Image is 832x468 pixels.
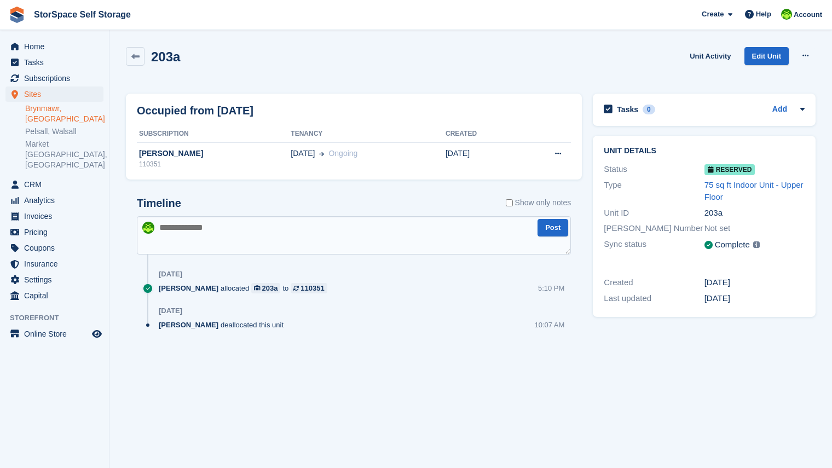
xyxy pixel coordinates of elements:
a: menu [5,39,103,54]
div: Sync status [604,238,704,252]
span: Help [756,9,771,20]
div: 110351 [301,283,324,293]
div: Type [604,179,704,204]
span: Invoices [24,209,90,224]
span: Subscriptions [24,71,90,86]
h2: Occupied from [DATE] [137,102,253,119]
input: Show only notes [506,197,513,209]
div: Created [604,276,704,289]
div: 0 [643,105,655,114]
h2: Tasks [617,105,638,114]
label: Show only notes [506,197,571,209]
button: Post [538,219,568,237]
a: Unit Activity [685,47,735,65]
a: menu [5,224,103,240]
span: Coupons [24,240,90,256]
img: paul catt [142,222,154,234]
a: Market [GEOGRAPHIC_DATA], [GEOGRAPHIC_DATA] [25,139,103,170]
div: deallocated this unit [159,320,289,330]
span: Sites [24,86,90,102]
a: menu [5,55,103,70]
div: [DATE] [159,270,182,279]
a: Preview store [90,327,103,340]
span: Capital [24,288,90,303]
span: CRM [24,177,90,192]
span: Analytics [24,193,90,208]
a: Pelsall, Walsall [25,126,103,137]
div: [DATE] [159,307,182,315]
span: Tasks [24,55,90,70]
a: menu [5,193,103,208]
a: menu [5,240,103,256]
h2: 203a [151,49,180,64]
span: Home [24,39,90,54]
img: stora-icon-8386f47178a22dfd0bd8f6a31ec36ba5ce8667c1dd55bd0f319d3a0aa187defe.svg [9,7,25,23]
span: Ongoing [328,149,357,158]
a: 75 sq ft Indoor Unit - Upper Floor [704,180,804,202]
a: menu [5,288,103,303]
a: Edit Unit [744,47,789,65]
div: [DATE] [704,276,805,289]
div: Complete [715,239,750,251]
h2: Unit details [604,147,805,155]
span: Account [794,9,822,20]
div: [PERSON_NAME] [137,148,291,159]
div: 203a [262,283,278,293]
div: Unit ID [604,207,704,219]
th: Subscription [137,125,291,143]
a: Brynmawr, [GEOGRAPHIC_DATA] [25,103,103,124]
a: 203a [251,283,280,293]
a: 110351 [291,283,327,293]
div: Status [604,163,704,176]
div: [PERSON_NAME] Number [604,222,704,235]
div: 203a [704,207,805,219]
img: icon-info-grey-7440780725fd019a000dd9b08b2336e03edf1995a4989e88bcd33f0948082b44.svg [753,241,760,248]
div: 110351 [137,159,291,169]
div: 10:07 AM [534,320,564,330]
th: Tenancy [291,125,446,143]
th: Created [446,125,518,143]
div: Last updated [604,292,704,305]
a: menu [5,256,103,271]
span: Settings [24,272,90,287]
span: [PERSON_NAME] [159,320,218,330]
span: Pricing [24,224,90,240]
a: menu [5,86,103,102]
span: [PERSON_NAME] [159,283,218,293]
a: Add [772,103,787,116]
span: Reserved [704,164,755,175]
span: [DATE] [291,148,315,159]
h2: Timeline [137,197,181,210]
a: menu [5,177,103,192]
td: [DATE] [446,142,518,175]
a: menu [5,209,103,224]
span: Create [702,9,724,20]
div: Not set [704,222,805,235]
div: allocated to [159,283,333,293]
a: menu [5,71,103,86]
img: paul catt [781,9,792,20]
div: [DATE] [704,292,805,305]
span: Storefront [10,313,109,323]
span: Online Store [24,326,90,342]
span: Insurance [24,256,90,271]
a: menu [5,326,103,342]
a: StorSpace Self Storage [30,5,135,24]
div: 5:10 PM [538,283,564,293]
a: menu [5,272,103,287]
